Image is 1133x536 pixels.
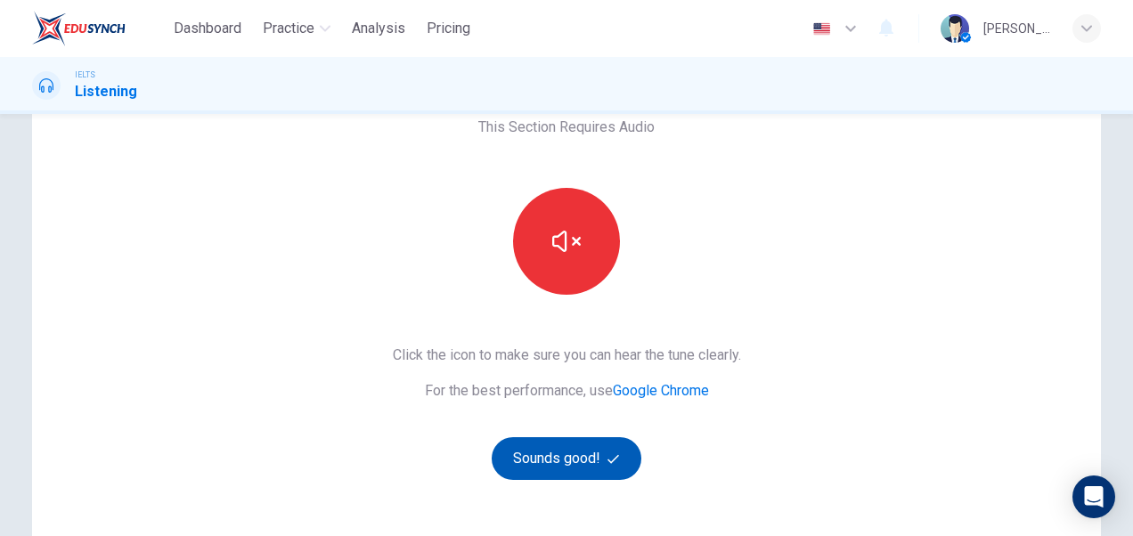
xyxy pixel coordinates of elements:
button: Dashboard [167,12,249,45]
div: Open Intercom Messenger [1072,475,1115,518]
span: Dashboard [174,18,241,39]
button: Practice [256,12,338,45]
span: For the best performance, use [393,380,741,402]
a: EduSynch logo [32,11,167,46]
button: Pricing [420,12,477,45]
img: en [811,22,833,36]
h1: Listening [75,81,137,102]
div: [PERSON_NAME] [983,18,1051,39]
span: Click the icon to make sure you can hear the tune clearly. [393,345,741,366]
button: Sounds good! [492,437,641,480]
span: Analysis [352,18,405,39]
span: Pricing [427,18,470,39]
span: Practice [263,18,314,39]
span: IELTS [75,69,95,81]
img: EduSynch logo [32,11,126,46]
button: Analysis [345,12,412,45]
img: Profile picture [941,14,969,43]
a: Google Chrome [613,382,709,399]
span: This Section Requires Audio [478,117,655,138]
